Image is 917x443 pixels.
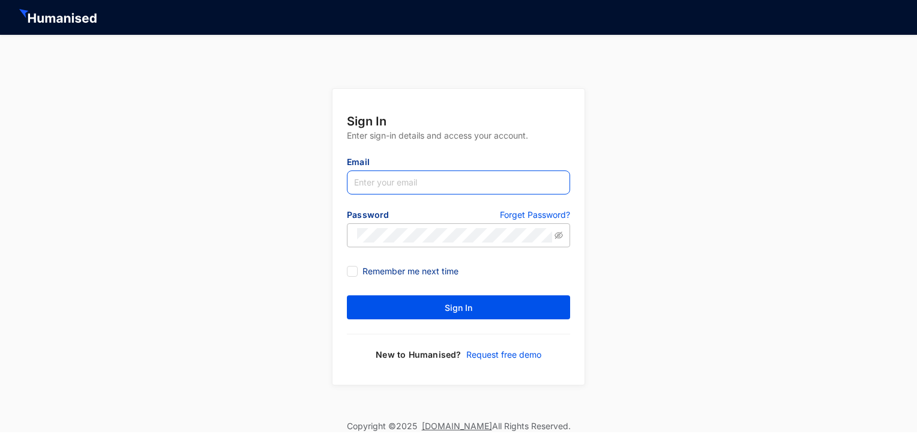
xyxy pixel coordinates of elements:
p: New to Humanised? [376,349,461,361]
p: Sign In [347,113,570,130]
span: eye-invisible [555,231,563,240]
p: Password [347,209,458,223]
span: Sign In [445,302,472,314]
a: [DOMAIN_NAME] [422,421,492,431]
a: Forget Password? [500,209,570,223]
p: Email [347,156,570,170]
img: HeaderHumanisedNameIcon.51e74e20af0cdc04d39a069d6394d6d9.svg [19,9,99,26]
span: Remember me next time [358,265,463,278]
p: Copyright © 2025 All Rights Reserved. [347,420,571,432]
button: Sign In [347,295,570,319]
input: Enter your email [347,170,570,194]
p: Enter sign-in details and access your account. [347,130,570,156]
a: Request free demo [462,349,541,361]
